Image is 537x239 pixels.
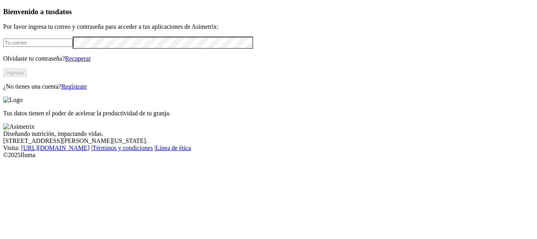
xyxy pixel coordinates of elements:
a: Términos y condiciones [92,145,153,151]
div: [STREET_ADDRESS][PERSON_NAME][US_STATE]. [3,137,534,145]
p: Olvidaste tu contraseña? [3,55,534,62]
div: Visita : | | [3,145,534,152]
h3: Bienvenido a tus [3,7,534,16]
p: ¿No tienes una cuenta? [3,83,534,90]
a: [URL][DOMAIN_NAME] [21,145,90,151]
a: Regístrate [61,83,87,90]
img: Logo [3,96,23,104]
button: Ingresa [3,69,27,77]
div: Diseñando nutrición, impactando vidas. [3,130,534,137]
a: Recuperar [65,55,91,62]
a: Línea de ética [156,145,191,151]
input: Tu correo [3,39,73,47]
p: Tus datos tienen el poder de acelerar la productividad de tu granja. [3,110,534,117]
div: © 2025 Iluma [3,152,534,159]
img: Asimetrix [3,123,35,130]
p: Por favor ingresa tu correo y contraseña para acceder a tus aplicaciones de Asimetrix: [3,23,534,30]
span: datos [55,7,72,16]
